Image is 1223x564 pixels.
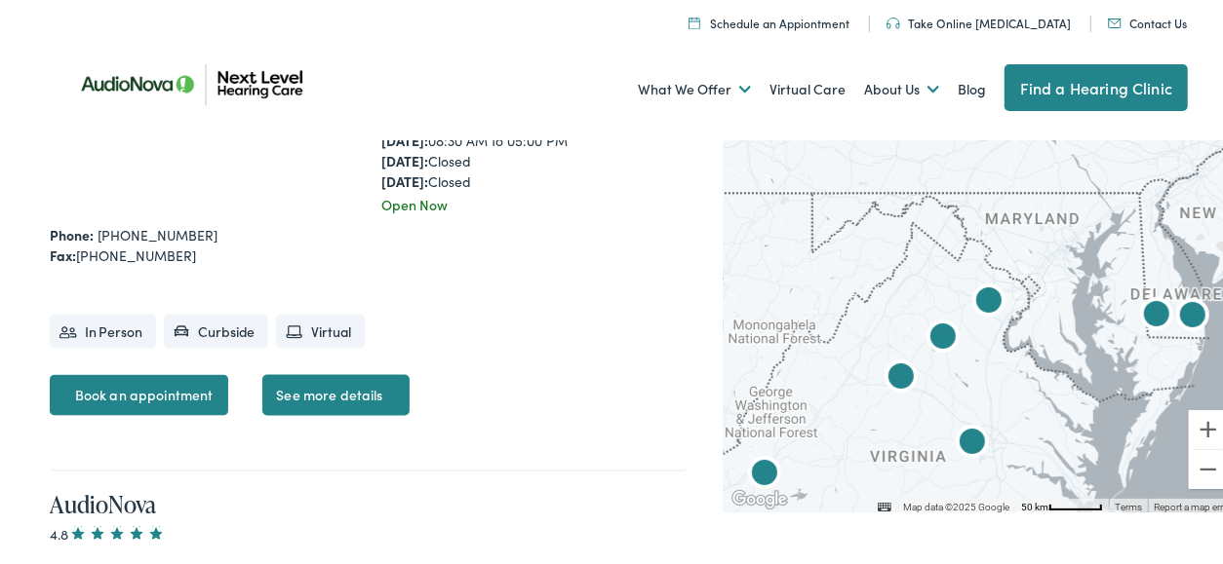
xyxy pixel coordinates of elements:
[50,243,76,262] strong: Fax:
[887,15,900,26] img: An icon symbolizing headphones, colored in teal, suggests audio-related services or features.
[1015,496,1109,509] button: Map Scale: 50 km per 52 pixels
[381,128,428,147] strong: [DATE]:
[958,51,986,123] a: Blog
[276,312,365,346] li: Virtual
[262,372,409,413] a: See more details
[381,169,428,188] strong: [DATE]:
[1021,499,1048,509] span: 50 km
[50,243,688,263] div: [PHONE_NUMBER]
[50,485,156,517] a: AudioNova
[1115,499,1142,509] a: Terms (opens in new tab)
[769,51,846,123] a: Virtual Care
[1108,16,1122,25] img: An icon representing mail communication is presented in a unique teal color.
[1133,290,1180,337] div: AudioNova
[878,498,891,511] button: Keyboard shortcuts
[887,12,1071,28] a: Take Online [MEDICAL_DATA]
[728,484,792,509] img: Google
[381,148,428,168] strong: [DATE]:
[949,418,996,465] div: AudioNova
[638,51,751,123] a: What We Offer
[689,14,700,26] img: Calendar icon representing the ability to schedule a hearing test or hearing aid appointment at N...
[903,499,1009,509] span: Map data ©2025 Google
[1108,12,1187,28] a: Contact Us
[728,484,792,509] a: Open this area in Google Maps (opens a new window)
[50,312,156,346] li: In Person
[98,222,217,242] a: [PHONE_NUMBER]
[966,277,1012,323] div: AudioNova
[878,353,925,399] div: AudioNova
[689,12,849,28] a: Schedule an Appiontment
[50,521,166,541] span: 4.8
[50,222,94,242] strong: Phone:
[164,312,269,346] li: Curbside
[1169,291,1216,338] div: AudioNova
[741,449,788,496] div: Next Level Hearing Care by AudioNova
[864,51,939,123] a: About Us
[920,313,967,359] div: AudioNova
[50,372,229,413] a: Book an appointment
[381,192,688,212] div: Open Now
[1005,61,1188,108] a: Find a Hearing Clinic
